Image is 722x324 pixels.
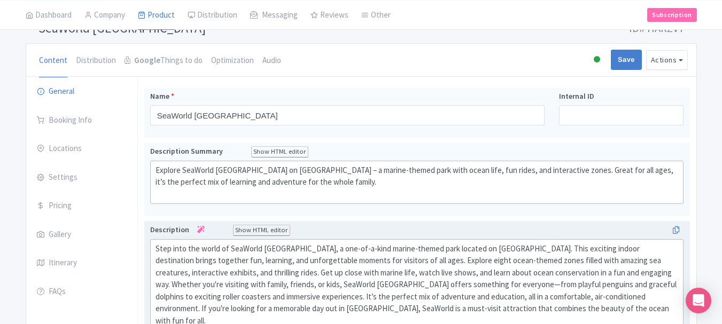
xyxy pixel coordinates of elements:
[686,288,711,313] div: Open Intercom Messenger
[150,91,169,101] span: Name
[647,7,696,21] a: Subscription
[150,146,224,156] span: Description Summary
[592,52,602,68] div: Active
[646,50,688,70] button: Actions
[26,277,137,307] a: FAQs
[39,44,67,78] a: Content
[76,44,116,78] a: Distribution
[262,44,281,78] a: Audio
[26,106,137,136] a: Booking Info
[211,44,254,78] a: Optimization
[26,134,137,164] a: Locations
[26,163,137,193] a: Settings
[134,54,160,67] strong: Google
[26,191,137,221] a: Pricing
[38,20,206,36] span: SeaWorld [GEOGRAPHIC_DATA]
[125,44,203,78] a: GoogleThings to do
[26,220,137,250] a: Gallery
[156,164,679,201] div: Explore SeaWorld [GEOGRAPHIC_DATA] on [GEOGRAPHIC_DATA] – a marine-themed park with ocean life, f...
[26,248,137,278] a: Itinerary
[251,146,309,157] div: Show HTML editor
[26,77,137,107] a: General
[559,91,594,101] span: Internal ID
[611,50,642,70] input: Save
[233,225,291,236] div: Show HTML editor
[150,225,206,235] span: Description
